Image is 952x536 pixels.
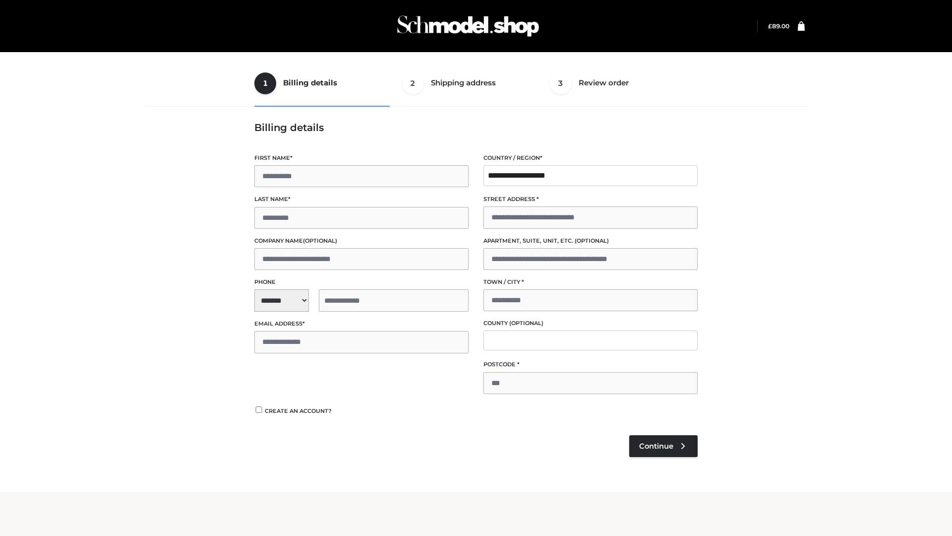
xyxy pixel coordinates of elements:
[768,22,789,30] bdi: 89.00
[509,320,543,327] span: (optional)
[254,153,469,163] label: First name
[575,237,609,244] span: (optional)
[768,22,772,30] span: £
[254,277,469,287] label: Phone
[483,319,698,328] label: County
[639,442,673,451] span: Continue
[483,277,698,287] label: Town / City
[483,360,698,369] label: Postcode
[254,236,469,246] label: Company name
[254,406,263,413] input: Create an account?
[483,153,698,163] label: Country / Region
[265,407,332,414] span: Create an account?
[254,319,469,329] label: Email address
[254,122,698,134] h3: Billing details
[303,237,337,244] span: (optional)
[394,6,542,46] img: Schmodel Admin 964
[629,435,698,457] a: Continue
[768,22,789,30] a: £89.00
[483,236,698,246] label: Apartment, suite, unit, etc.
[483,195,698,204] label: Street address
[254,195,469,204] label: Last name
